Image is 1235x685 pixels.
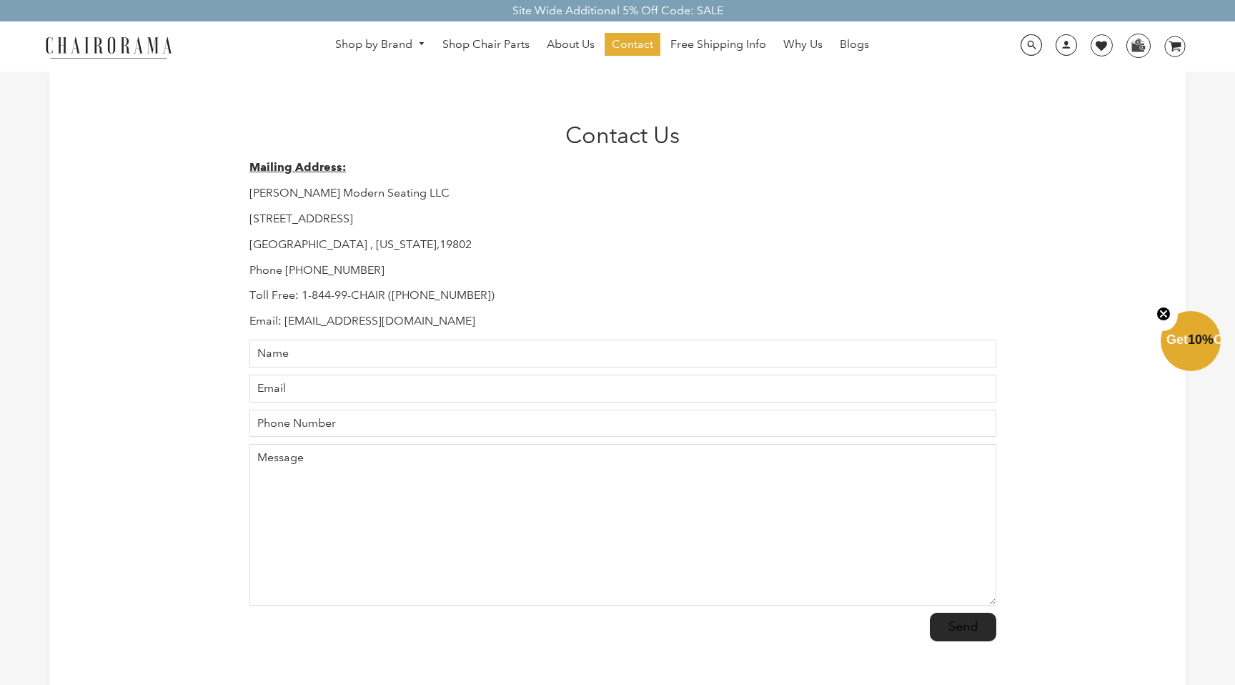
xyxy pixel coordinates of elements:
p: [GEOGRAPHIC_DATA] , [US_STATE],19802 [249,237,996,252]
p: Email: [EMAIL_ADDRESS][DOMAIN_NAME] [249,314,996,329]
nav: DesktopNavigation [241,33,963,59]
input: Email [249,375,996,403]
span: Blogs [840,37,869,52]
strong: Mailing Address: [249,160,346,174]
span: Contact [612,37,653,52]
a: Shop Chair Parts [435,33,537,56]
p: Phone [PHONE_NUMBER] [249,263,996,278]
p: [PERSON_NAME] Modern Seating LLC [249,186,996,201]
span: 10% [1188,332,1214,347]
a: Why Us [776,33,830,56]
img: chairorama [37,34,180,59]
input: Send [930,613,996,641]
p: Toll Free: 1-844-99-CHAIR ([PHONE_NUMBER]) [249,288,996,303]
button: Close teaser [1149,298,1178,331]
div: Get10%OffClose teaser [1161,312,1221,373]
input: Name [249,340,996,368]
h1: Contact Us [249,122,996,149]
a: About Us [540,33,602,56]
a: Free Shipping Info [663,33,773,56]
input: Phone Number [249,410,996,438]
a: Contact [605,33,660,56]
a: Blogs [833,33,876,56]
span: Get Off [1166,332,1232,347]
p: [STREET_ADDRESS] [249,212,996,227]
a: Shop by Brand [328,34,432,56]
span: Free Shipping Info [670,37,766,52]
span: Shop Chair Parts [442,37,530,52]
img: WhatsApp_Image_2024-07-12_at_16.23.01.webp [1127,34,1149,56]
span: About Us [547,37,595,52]
span: Why Us [783,37,823,52]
